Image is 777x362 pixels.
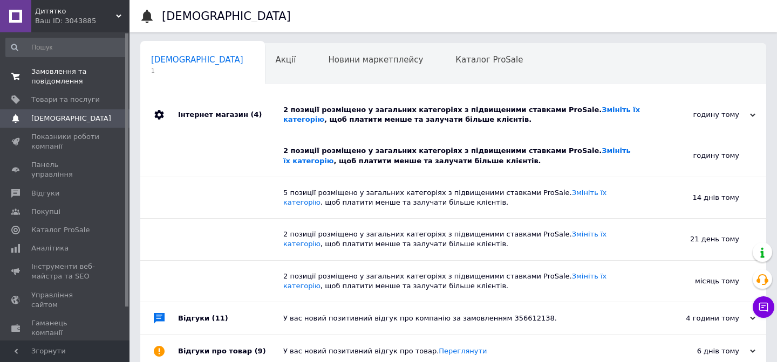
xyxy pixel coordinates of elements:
div: 2 позиції розміщено у загальних категоріях з підвищеними ставками ProSale. , щоб платити менше та... [283,229,631,249]
div: 4 години тому [647,314,755,323]
span: Гаманець компанії [31,318,100,338]
div: 5 позиції розміщено у загальних категоріях з підвищеними ставками ProSale. , щоб платити менше та... [283,188,631,207]
span: 1 [151,67,243,75]
div: 14 днів тому [631,177,766,218]
span: Покупці [31,207,60,217]
div: годину тому [647,110,755,120]
span: Показники роботи компанії [31,132,100,151]
span: Управління сайтом [31,290,100,310]
a: Змініть їх категорію [283,272,606,290]
div: місяць тому [631,261,766,302]
div: годину тому [631,135,766,176]
div: 21 день тому [631,219,766,260]
div: 2 позиції розміщено у загальних категоріях з підвищеними ставками ProSale. , щоб платити менше та... [283,271,631,291]
span: Акції [276,55,296,65]
input: Пошук [5,38,127,57]
span: Новини маркетплейсу [328,55,423,65]
span: Каталог ProSale [31,225,90,235]
a: Змініть їх категорію [283,189,606,206]
span: [DEMOGRAPHIC_DATA] [31,114,111,123]
div: 6 днів тому [647,346,755,356]
button: Чат з покупцем [753,296,774,318]
div: Відгуки [178,302,283,335]
div: Інтернет магазин [178,94,283,135]
div: У вас новий позитивний відгук про товар. [283,346,647,356]
div: 2 позиції розміщено у загальних категоріях з підвищеними ставками ProSale. , щоб платити менше та... [283,146,631,165]
span: (4) [250,110,262,119]
span: Замовлення та повідомлення [31,67,100,86]
div: 2 позиції розміщено у загальних категоріях з підвищеними ставками ProSale. , щоб платити менше та... [283,105,647,124]
span: Каталог ProSale [455,55,523,65]
div: У вас новий позитивний відгук про компанію за замовленням 356612138. [283,314,647,323]
h1: [DEMOGRAPHIC_DATA] [162,10,291,23]
span: Відгуки [31,189,59,198]
span: Товари та послуги [31,95,100,105]
span: Аналітика [31,243,69,253]
span: (11) [212,314,228,322]
span: (9) [255,347,266,355]
span: [DEMOGRAPHIC_DATA] [151,55,243,65]
span: Панель управління [31,160,100,179]
div: Ваш ID: 3043885 [35,16,129,26]
span: Дитятко [35,6,116,16]
a: Змініть їх категорію [283,147,631,164]
a: Переглянути [439,347,487,355]
span: Інструменти веб-майстра та SEO [31,262,100,281]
